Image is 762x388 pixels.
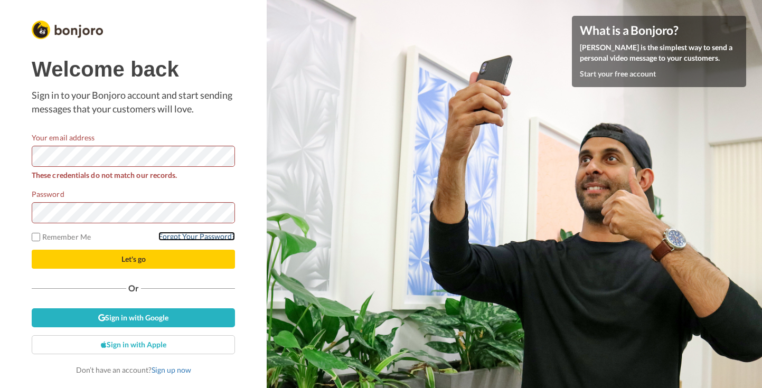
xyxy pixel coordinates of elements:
[152,365,191,374] a: Sign up now
[121,254,146,263] span: Let's go
[76,365,191,374] span: Don’t have an account?
[32,58,235,81] h1: Welcome back
[32,132,95,143] label: Your email address
[32,335,235,354] a: Sign in with Apple
[158,232,235,241] a: Forgot Your Password?
[32,250,235,269] button: Let's go
[580,42,738,63] p: [PERSON_NAME] is the simplest way to send a personal video message to your customers.
[32,308,235,327] a: Sign in with Google
[126,285,141,292] span: Or
[32,188,64,200] label: Password
[580,24,738,37] h4: What is a Bonjoro?
[32,233,40,241] input: Remember Me
[580,69,656,78] a: Start your free account
[32,231,91,242] label: Remember Me
[32,89,235,116] p: Sign in to your Bonjoro account and start sending messages that your customers will love.
[32,171,177,179] strong: These credentials do not match our records.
